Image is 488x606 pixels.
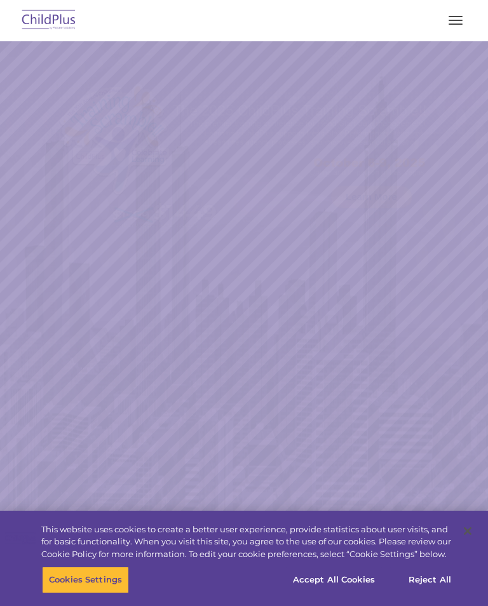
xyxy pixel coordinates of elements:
img: ChildPlus by Procare Solutions [19,6,79,36]
button: Close [454,517,482,545]
button: Cookies Settings [42,567,129,593]
button: Reject All [390,567,470,593]
button: Accept All Cookies [286,567,382,593]
a: Learn More [331,186,412,208]
div: This website uses cookies to create a better user experience, provide statistics about user visit... [41,523,454,561]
